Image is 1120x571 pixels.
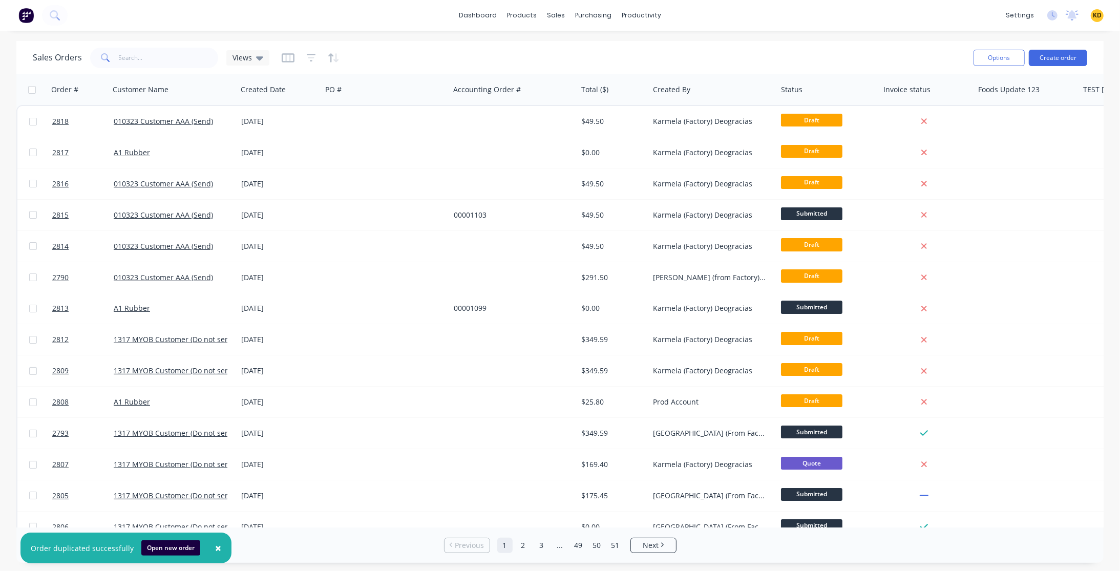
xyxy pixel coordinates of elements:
[52,147,69,158] span: 2817
[653,179,767,189] div: Karmela (Factory) Deogracias
[52,324,114,355] a: 2812
[617,8,666,23] div: productivity
[52,512,114,542] a: 2806
[781,394,842,407] span: Draft
[1093,11,1102,20] span: KD
[781,363,842,376] span: Draft
[516,538,531,553] a: Page 2
[653,459,767,470] div: Karmela (Factory) Deogracias
[534,538,550,553] a: Page 3
[52,179,69,189] span: 2816
[52,334,69,345] span: 2812
[52,459,69,470] span: 2807
[114,116,213,126] a: 010323 Customer AAA (Send)
[454,303,567,313] div: 00001099
[241,210,318,220] div: [DATE]
[781,207,842,220] span: Submitted
[589,538,605,553] a: Page 50
[454,8,502,23] a: dashboard
[114,334,236,344] a: 1317 MYOB Customer (Do not send)
[653,397,767,407] div: Prod Account
[581,334,642,345] div: $349.59
[653,116,767,126] div: Karmela (Factory) Deogracias
[52,522,69,532] span: 2806
[233,52,252,63] span: Views
[502,8,542,23] div: products
[114,459,236,469] a: 1317 MYOB Customer (Do not send)
[781,519,842,532] span: Submitted
[581,116,642,126] div: $49.50
[52,293,114,324] a: 2813
[52,449,114,480] a: 2807
[653,334,767,345] div: Karmela (Factory) Deogracias
[781,176,842,189] span: Draft
[52,200,114,230] a: 2815
[581,272,642,283] div: $291.50
[653,366,767,376] div: Karmela (Factory) Deogracias
[241,428,318,438] div: [DATE]
[445,540,490,551] a: Previous page
[978,84,1040,95] div: Foods Update 123
[581,84,608,95] div: Total ($)
[33,53,82,62] h1: Sales Orders
[52,137,114,168] a: 2817
[241,522,318,532] div: [DATE]
[52,491,69,501] span: 2805
[114,428,236,438] a: 1317 MYOB Customer (Do not send)
[571,538,586,553] a: Page 49
[52,428,69,438] span: 2793
[581,459,642,470] div: $169.40
[974,50,1025,66] button: Options
[653,522,767,532] div: [GEOGRAPHIC_DATA] (From Factory) Loteria
[52,272,69,283] span: 2790
[114,210,213,220] a: 010323 Customer AAA (Send)
[608,538,623,553] a: Page 51
[553,538,568,553] a: Jump forward
[205,536,231,560] button: Close
[18,8,34,23] img: Factory
[455,540,484,551] span: Previous
[653,491,767,501] div: [GEOGRAPHIC_DATA] (From Factory) Loteria
[241,303,318,313] div: [DATE]
[52,387,114,417] a: 2808
[883,84,931,95] div: Invoice status
[781,301,842,313] span: Submitted
[781,488,842,501] span: Submitted
[653,303,767,313] div: Karmela (Factory) Deogracias
[643,540,659,551] span: Next
[114,491,236,500] a: 1317 MYOB Customer (Do not send)
[781,426,842,438] span: Submitted
[52,116,69,126] span: 2818
[241,147,318,158] div: [DATE]
[241,491,318,501] div: [DATE]
[497,538,513,553] a: Page 1 is your current page
[52,168,114,199] a: 2816
[52,480,114,511] a: 2805
[31,543,134,554] div: Order duplicated successfully
[653,210,767,220] div: Karmela (Factory) Deogracias
[241,179,318,189] div: [DATE]
[581,179,642,189] div: $49.50
[241,397,318,407] div: [DATE]
[241,459,318,470] div: [DATE]
[581,303,642,313] div: $0.00
[581,210,642,220] div: $49.50
[653,147,767,158] div: Karmela (Factory) Deogracias
[114,272,213,282] a: 010323 Customer AAA (Send)
[781,114,842,126] span: Draft
[141,540,200,556] button: Open new order
[581,522,642,532] div: $0.00
[781,269,842,282] span: Draft
[119,48,219,68] input: Search...
[114,147,150,157] a: A1 Rubber
[453,84,521,95] div: Accounting Order #
[570,8,617,23] div: purchasing
[51,84,78,95] div: Order #
[542,8,570,23] div: sales
[631,540,676,551] a: Next page
[781,84,802,95] div: Status
[52,231,114,262] a: 2814
[653,428,767,438] div: [GEOGRAPHIC_DATA] (From Factory) Loteria
[781,457,842,470] span: Quote
[581,397,642,407] div: $25.80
